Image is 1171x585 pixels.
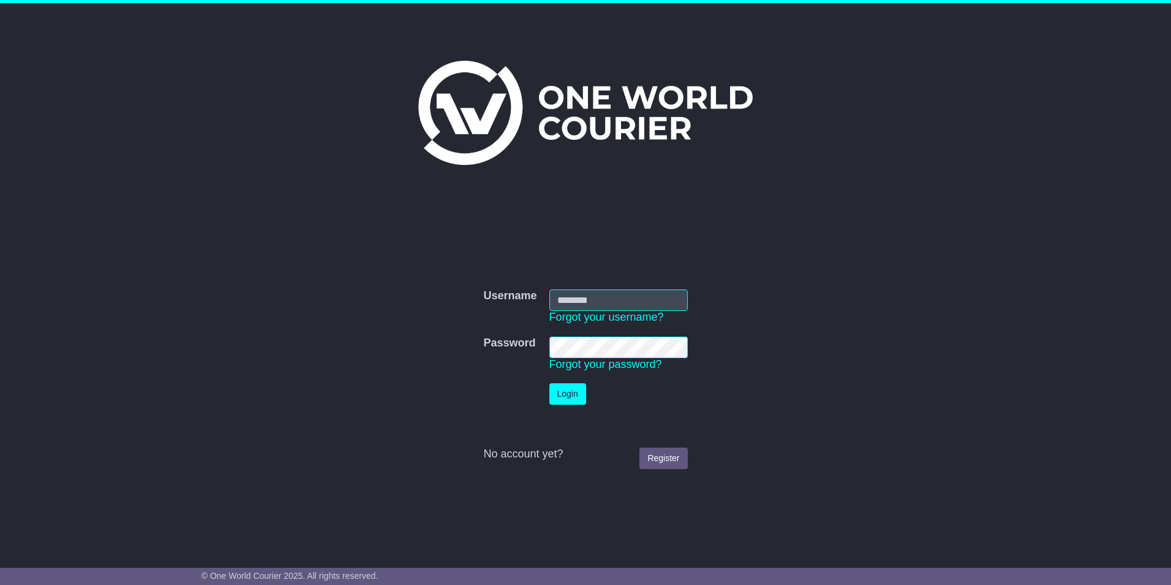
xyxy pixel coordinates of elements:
div: No account yet? [483,448,687,461]
a: Forgot your password? [549,358,662,370]
label: Username [483,289,537,303]
button: Login [549,383,586,405]
a: Forgot your username? [549,311,664,323]
img: One World [418,61,753,165]
span: © One World Courier 2025. All rights reserved. [201,571,378,581]
label: Password [483,337,535,350]
a: Register [639,448,687,469]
